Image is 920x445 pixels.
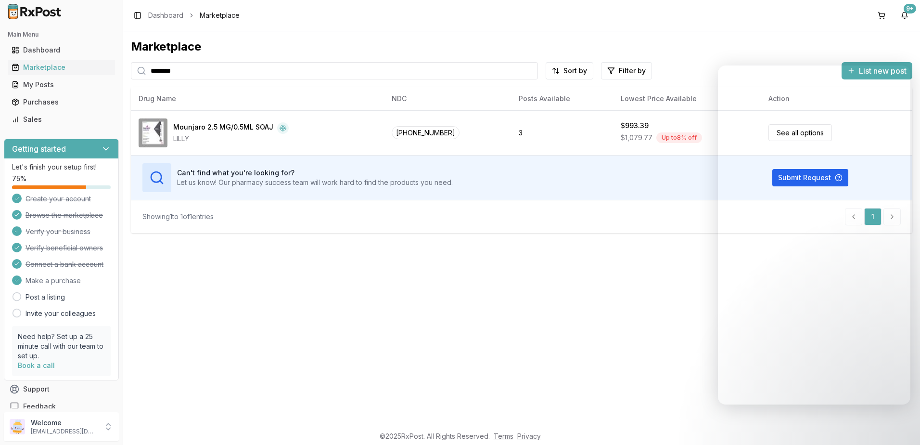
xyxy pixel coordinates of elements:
div: $993.39 [621,121,649,131]
th: Drug Name [131,87,384,110]
button: Dashboard [4,42,119,58]
span: Create your account [26,194,91,204]
h3: Can't find what you're looking for? [177,168,453,178]
button: Marketplace [4,60,119,75]
iframe: Intercom live chat [718,65,910,405]
span: Verify beneficial owners [26,243,103,253]
span: Sort by [563,66,587,76]
span: $1,079.77 [621,133,652,143]
span: 75 % [12,174,26,183]
button: Purchases [4,94,119,110]
span: Connect a bank account [26,260,103,269]
span: [PHONE_NUMBER] [392,126,460,139]
img: Mounjaro 2.5 MG/0.5ML SOAJ [139,118,167,147]
th: NDC [384,87,511,110]
span: Verify your business [26,227,90,236]
th: Posts Available [511,87,613,110]
div: Marketplace [131,39,912,54]
a: Dashboard [148,11,183,20]
a: My Posts [8,76,115,93]
button: Sort by [546,62,593,79]
button: Sales [4,112,119,127]
button: 9+ [897,8,912,23]
div: Mounjaro 2.5 MG/0.5ML SOAJ [173,122,273,134]
div: Purchases [12,97,111,107]
span: Browse the marketplace [26,210,103,220]
div: My Posts [12,80,111,90]
p: Let us know! Our pharmacy success team will work hard to find the products you need. [177,178,453,187]
button: List new post [842,62,912,79]
button: Support [4,380,119,398]
div: LILLY [173,134,289,144]
a: Privacy [517,432,541,440]
iframe: Intercom live chat [887,412,910,435]
a: Sales [8,111,115,128]
a: Marketplace [8,59,115,76]
div: Sales [12,115,111,124]
span: Marketplace [200,11,240,20]
a: Invite your colleagues [26,309,96,318]
nav: breadcrumb [148,11,240,20]
p: Welcome [31,418,98,428]
span: Feedback [23,402,56,411]
p: [EMAIL_ADDRESS][DOMAIN_NAME] [31,428,98,435]
h2: Main Menu [8,31,115,39]
span: List new post [859,65,907,77]
span: Make a purchase [26,276,81,286]
div: Showing 1 to 1 of 1 entries [142,212,214,222]
button: My Posts [4,77,119,92]
a: Book a call [18,361,55,369]
img: User avatar [10,419,25,434]
span: Filter by [619,66,646,76]
th: Lowest Price Available [613,87,761,110]
div: 9+ [904,4,916,13]
h3: Getting started [12,143,66,155]
a: Dashboard [8,41,115,59]
p: Need help? Set up a 25 minute call with our team to set up. [18,332,105,361]
a: Purchases [8,93,115,111]
div: Dashboard [12,45,111,55]
a: Post a listing [26,292,65,302]
img: RxPost Logo [4,4,65,19]
div: Up to 8 % off [656,132,702,143]
div: Marketplace [12,63,111,72]
a: Terms [494,432,513,440]
td: 3 [511,110,613,155]
p: Let's finish your setup first! [12,162,111,172]
button: Filter by [601,62,652,79]
button: Feedback [4,398,119,415]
